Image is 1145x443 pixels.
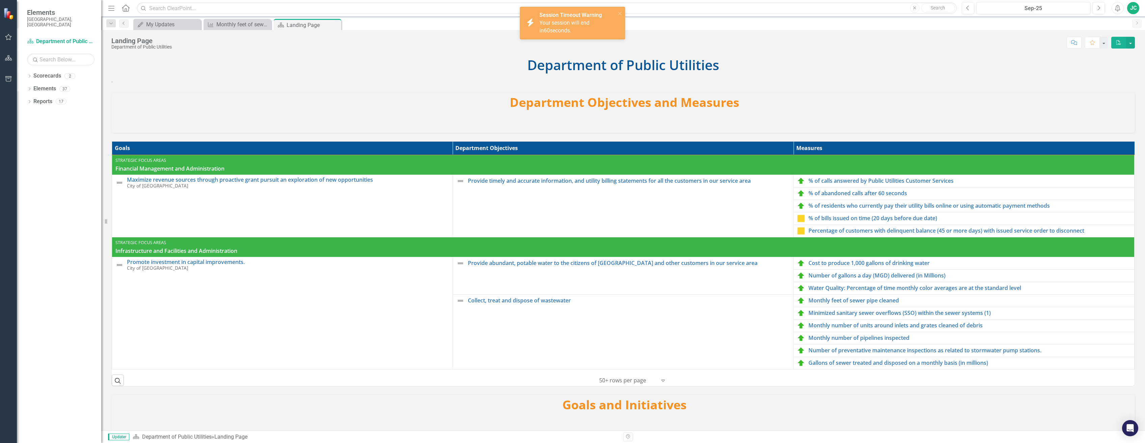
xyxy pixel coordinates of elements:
[794,282,1135,294] td: Double-Click to Edit Right Click for Context Menu
[456,177,464,185] img: Not Defined
[137,2,957,14] input: Search ClearPoint...
[108,434,129,440] span: Updater
[117,96,1131,109] h3: Department Objectives and Measures
[794,212,1135,225] td: Double-Click to Edit Right Click for Context Menu
[115,165,1131,173] span: Financial Management and Administration
[794,269,1135,282] td: Double-Click to Edit Right Click for Context Menu
[808,228,1131,234] a: Percentage of customers with delinquent balance (45 or more days) with issued service order to di...
[797,334,805,342] img: On Track (80% or higher)
[976,2,1091,14] button: Sep-25
[808,310,1131,316] a: Minimized sanitary sewer overflows (SSO) within the sewer systems (1)
[797,359,805,367] img: On Track (80% or higher)
[794,225,1135,237] td: Double-Click to Edit Right Click for Context Menu
[111,45,172,50] div: Department of Public Utilities
[135,20,199,29] a: My Updates
[808,335,1131,341] a: Monthly number of pipelines inspected
[111,76,1135,84] p: .
[808,203,1131,209] a: % of residents who currently pay their utility bills online or using automatic payment methods
[921,3,955,13] button: Search
[1127,2,1139,14] button: JC
[808,323,1131,329] a: Monthly number of units around inlets and grates cleaned of debris
[527,56,719,74] span: Department of Public Utilities
[797,309,805,317] img: On Track (80% or higher)
[33,98,52,106] a: Reports
[468,298,790,304] a: Collect, treat and dispose of wastewater
[794,175,1135,187] td: Double-Click to Edit Right Click for Context Menu
[808,260,1131,266] a: Cost to produce 1,000 gallons of drinking water
[127,259,449,265] a: Promote investment in capital improvements.
[808,215,1131,221] a: % of bills issued on time (20 days before due date)
[27,54,95,65] input: Search Below...
[115,261,124,269] img: Not Defined
[33,85,56,93] a: Elements
[979,4,1088,12] div: Sep-25
[111,37,172,45] div: Landing Page
[794,332,1135,344] td: Double-Click to Edit Right Click for Context Menu
[133,433,618,441] div: »
[808,190,1131,197] a: % of abandoned calls after 60 seconds
[127,177,449,183] a: Maximize revenue sources through proactive grant pursuit an exploration of new opportunities
[797,227,805,235] img: In Progress
[797,272,805,280] img: On Track (80% or higher)
[216,20,269,29] div: Monthly feet of sewer pipe cleaned
[59,86,70,92] div: 37
[808,360,1131,366] a: Gallons of sewer treated and disposed on a monthly basis (in millions)
[127,265,188,271] span: City of [GEOGRAPHIC_DATA]
[794,200,1135,212] td: Double-Click to Edit Right Click for Context Menu
[112,257,453,369] td: Double-Click to Edit Right Click for Context Menu
[808,348,1131,354] a: Number of preventative maintenance inspections as related to stormwater pump stations.
[618,9,622,17] button: close
[127,182,188,189] span: City of [GEOGRAPHIC_DATA]
[468,260,790,266] a: Provide abundant, potable water to the citizens of [GEOGRAPHIC_DATA] and other customers in our s...
[794,257,1135,269] td: Double-Click to Edit Right Click for Context Menu
[931,5,945,10] span: Search
[3,8,15,20] img: ClearPoint Strategy
[808,273,1131,279] a: Number of gallons a day (MGD) delivered (in Millions)
[453,294,794,369] td: Double-Click to Edit Right Click for Context Menu
[214,434,247,440] div: Landing Page
[808,285,1131,291] a: Water Quality: Percentage of time monthly color averages are at the standard level
[27,17,95,28] small: [GEOGRAPHIC_DATA], [GEOGRAPHIC_DATA]
[115,239,1131,245] div: Strategic Focus Areas
[797,214,805,223] img: In Progress
[794,344,1135,357] td: Double-Click to Edit Right Click for Context Menu
[808,298,1131,304] a: Monthly feet of sewer pipe cleaned
[797,284,805,292] img: On Track (80% or higher)
[453,175,794,237] td: Double-Click to Edit Right Click for Context Menu
[797,177,805,185] img: On Track (80% or higher)
[453,257,794,294] td: Double-Click to Edit Right Click for Context Menu
[64,73,75,79] div: 2
[797,202,805,210] img: On Track (80% or higher)
[456,297,464,305] img: Not Defined
[544,27,550,34] span: 60
[115,179,124,187] img: Not Defined
[794,357,1135,369] td: Double-Click to Edit Right Click for Context Menu
[205,20,269,29] a: Monthly feet of sewer pipe cleaned
[146,20,199,29] div: My Updates
[797,322,805,330] img: On Track (80% or higher)
[539,12,602,18] strong: Session Timeout Warning
[794,294,1135,307] td: Double-Click to Edit Right Click for Context Menu
[468,178,790,184] a: Provide timely and accurate information, and utility billing statements for all the customers in ...
[56,99,66,105] div: 17
[797,347,805,355] img: On Track (80% or higher)
[287,21,340,29] div: Landing Page
[115,157,1131,163] div: Strategic Focus Areas
[117,398,1131,412] h3: Goals and Initiatives
[1122,420,1138,436] div: Open Intercom Messenger
[797,189,805,198] img: On Track (80% or higher)
[27,38,95,46] a: Department of Public Utilities
[33,72,61,80] a: Scorecards
[797,297,805,305] img: On Track (80% or higher)
[539,20,589,34] span: Your session will end in seconds.
[115,247,1131,255] span: Infrastructure and Facilities and Administration
[27,8,95,17] span: Elements
[142,434,212,440] a: Department of Public Utilities
[797,259,805,267] img: On Track (80% or higher)
[112,175,453,237] td: Double-Click to Edit Right Click for Context Menu
[794,187,1135,200] td: Double-Click to Edit Right Click for Context Menu
[794,319,1135,332] td: Double-Click to Edit Right Click for Context Menu
[794,307,1135,319] td: Double-Click to Edit Right Click for Context Menu
[808,178,1131,184] a: % of calls answered by Public Utilities Customer Services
